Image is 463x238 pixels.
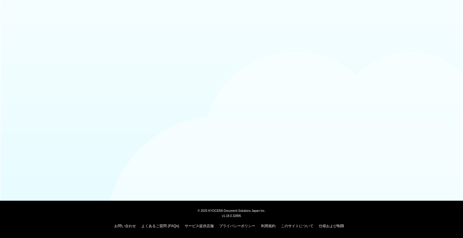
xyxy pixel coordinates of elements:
a: お問い合わせ [114,224,136,228]
a: よくあるご質問 (FAQs) [141,224,179,228]
a: プライバシーポリシー [219,224,255,228]
a: 仕様および制限 [319,224,344,228]
a: サービス提供店舗 [185,224,214,228]
a: 利用規約 [261,224,276,228]
span: © 2025 KYOCERA Document Solutions Japan Inc. [198,209,266,212]
span: v1.18.0.32895 [222,214,241,218]
a: このサイトについて [281,224,313,228]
